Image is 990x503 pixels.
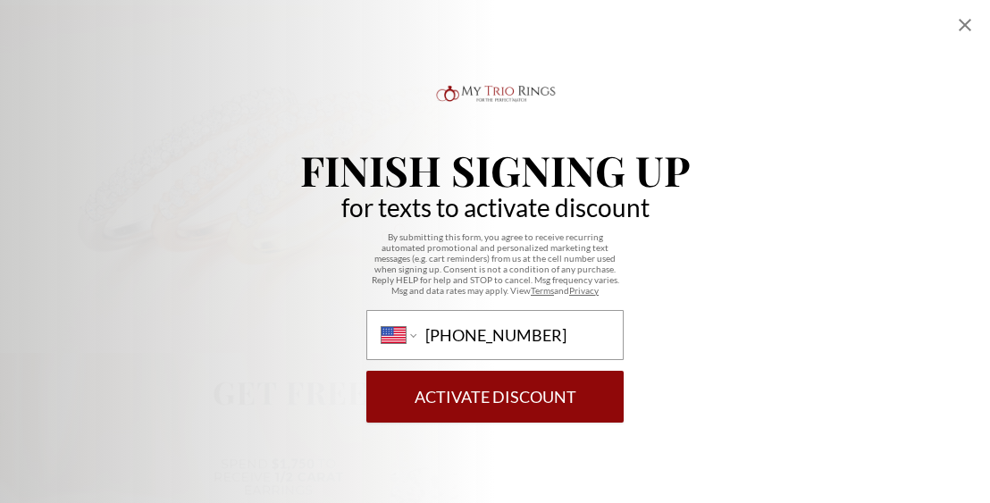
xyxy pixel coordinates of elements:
input: Phone number country [425,325,608,345]
img: Logo [432,81,558,106]
p: By submitting this form, you agree to receive recurring automated promotional and personalized ma... [366,231,624,296]
a: Terms [531,285,554,296]
p: for texts to activate discount [341,197,650,217]
button: Activate Discount [366,371,624,423]
div: Close popup [954,14,976,36]
p: Finish Signing Up [300,149,690,190]
a: Privacy [569,285,599,296]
